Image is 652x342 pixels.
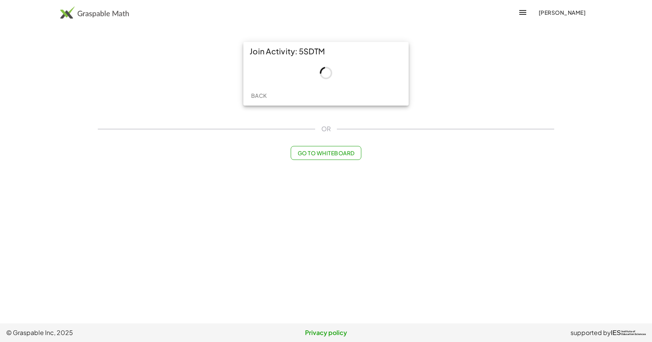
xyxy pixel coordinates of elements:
span: © Graspable Inc, 2025 [6,328,219,337]
span: supported by [570,328,611,337]
button: [PERSON_NAME] [532,5,592,19]
div: Join Activity: 5SDTM [243,42,409,61]
a: IESInstitute ofEducation Sciences [611,328,646,337]
span: Go to Whiteboard [297,149,354,156]
span: Institute of Education Sciences [621,330,646,336]
span: [PERSON_NAME] [538,9,586,16]
span: IES [611,329,621,337]
span: OR [321,124,331,134]
button: Go to Whiteboard [291,146,361,160]
button: Back [246,89,271,102]
span: Back [251,92,267,99]
a: Privacy policy [219,328,432,337]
